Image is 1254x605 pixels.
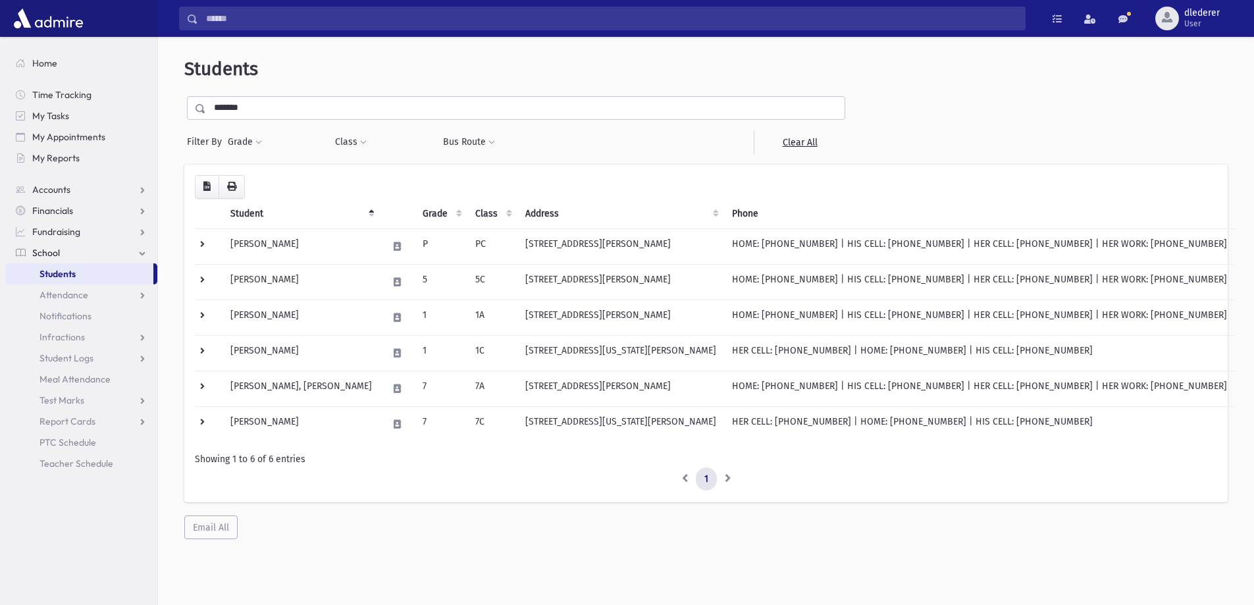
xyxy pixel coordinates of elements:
a: Report Cards [5,411,157,432]
span: Students [184,58,258,80]
span: Attendance [39,289,88,301]
span: Report Cards [39,415,95,427]
a: Time Tracking [5,84,157,105]
a: Meal Attendance [5,369,157,390]
td: [PERSON_NAME] [222,300,380,335]
span: Filter By [187,135,227,149]
a: Student Logs [5,348,157,369]
span: Fundraising [32,226,80,238]
input: Search [198,7,1025,30]
span: My Reports [32,152,80,164]
span: PTC Schedule [39,436,96,448]
span: Test Marks [39,394,84,406]
td: 1 [415,335,467,371]
a: Financials [5,200,157,221]
span: Teacher Schedule [39,458,113,469]
td: [PERSON_NAME] [222,264,380,300]
td: 1C [467,335,517,371]
span: Meal Attendance [39,373,111,385]
td: [STREET_ADDRESS][PERSON_NAME] [517,228,724,264]
a: Notifications [5,305,157,327]
button: CSV [195,175,219,199]
a: Accounts [5,179,157,200]
span: Notifications [39,310,91,322]
th: Grade: activate to sort column ascending [415,199,467,229]
td: 7C [467,406,517,442]
td: HOME: [PHONE_NUMBER] | HIS CELL: [PHONE_NUMBER] | HER CELL: [PHONE_NUMBER] | HER WORK: [PHONE_NUM... [724,228,1235,264]
td: P [415,228,467,264]
a: PTC Schedule [5,432,157,453]
td: [STREET_ADDRESS][US_STATE][PERSON_NAME] [517,406,724,442]
td: 5C [467,264,517,300]
td: [PERSON_NAME] [222,406,380,442]
span: User [1184,18,1220,29]
td: [STREET_ADDRESS][US_STATE][PERSON_NAME] [517,335,724,371]
a: Clear All [754,130,845,154]
button: Email All [184,515,238,539]
a: School [5,242,157,263]
button: Bus Route [442,130,496,154]
span: Accounts [32,184,70,196]
span: Time Tracking [32,89,91,101]
a: My Reports [5,147,157,169]
td: HOME: [PHONE_NUMBER] | HIS CELL: [PHONE_NUMBER] | HER CELL: [PHONE_NUMBER] | HER WORK: [PHONE_NUM... [724,264,1235,300]
a: My Tasks [5,105,157,126]
span: Students [39,268,76,280]
a: Test Marks [5,390,157,411]
th: Phone [724,199,1235,229]
td: 1 [415,300,467,335]
td: [PERSON_NAME] [222,335,380,371]
td: [PERSON_NAME], [PERSON_NAME] [222,371,380,406]
span: My Appointments [32,131,105,143]
th: Class: activate to sort column ascending [467,199,517,229]
button: Class [334,130,367,154]
button: Print [219,175,245,199]
a: 1 [696,467,717,491]
span: dlederer [1184,8,1220,18]
a: Fundraising [5,221,157,242]
span: Financials [32,205,73,217]
th: Student: activate to sort column descending [222,199,380,229]
td: 7 [415,406,467,442]
a: Attendance [5,284,157,305]
a: Students [5,263,153,284]
span: Home [32,57,57,69]
td: 1A [467,300,517,335]
span: School [32,247,60,259]
img: AdmirePro [11,5,86,32]
td: HOME: [PHONE_NUMBER] | HIS CELL: [PHONE_NUMBER] | HER CELL: [PHONE_NUMBER] | HER WORK: [PHONE_NUM... [724,371,1235,406]
td: [STREET_ADDRESS][PERSON_NAME] [517,300,724,335]
td: 5 [415,264,467,300]
span: Infractions [39,331,85,343]
td: [STREET_ADDRESS][PERSON_NAME] [517,264,724,300]
a: Infractions [5,327,157,348]
td: HOME: [PHONE_NUMBER] | HIS CELL: [PHONE_NUMBER] | HER CELL: [PHONE_NUMBER] | HER WORK: [PHONE_NUM... [724,300,1235,335]
span: My Tasks [32,110,69,122]
td: 7 [415,371,467,406]
button: Grade [227,130,263,154]
span: Student Logs [39,352,93,364]
td: 7A [467,371,517,406]
td: [STREET_ADDRESS][PERSON_NAME] [517,371,724,406]
td: HER CELL: [PHONE_NUMBER] | HOME: [PHONE_NUMBER] | HIS CELL: [PHONE_NUMBER] [724,406,1235,442]
td: PC [467,228,517,264]
th: Address: activate to sort column ascending [517,199,724,229]
td: [PERSON_NAME] [222,228,380,264]
a: Teacher Schedule [5,453,157,474]
td: HER CELL: [PHONE_NUMBER] | HOME: [PHONE_NUMBER] | HIS CELL: [PHONE_NUMBER] [724,335,1235,371]
div: Showing 1 to 6 of 6 entries [195,452,1217,466]
a: Home [5,53,157,74]
a: My Appointments [5,126,157,147]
